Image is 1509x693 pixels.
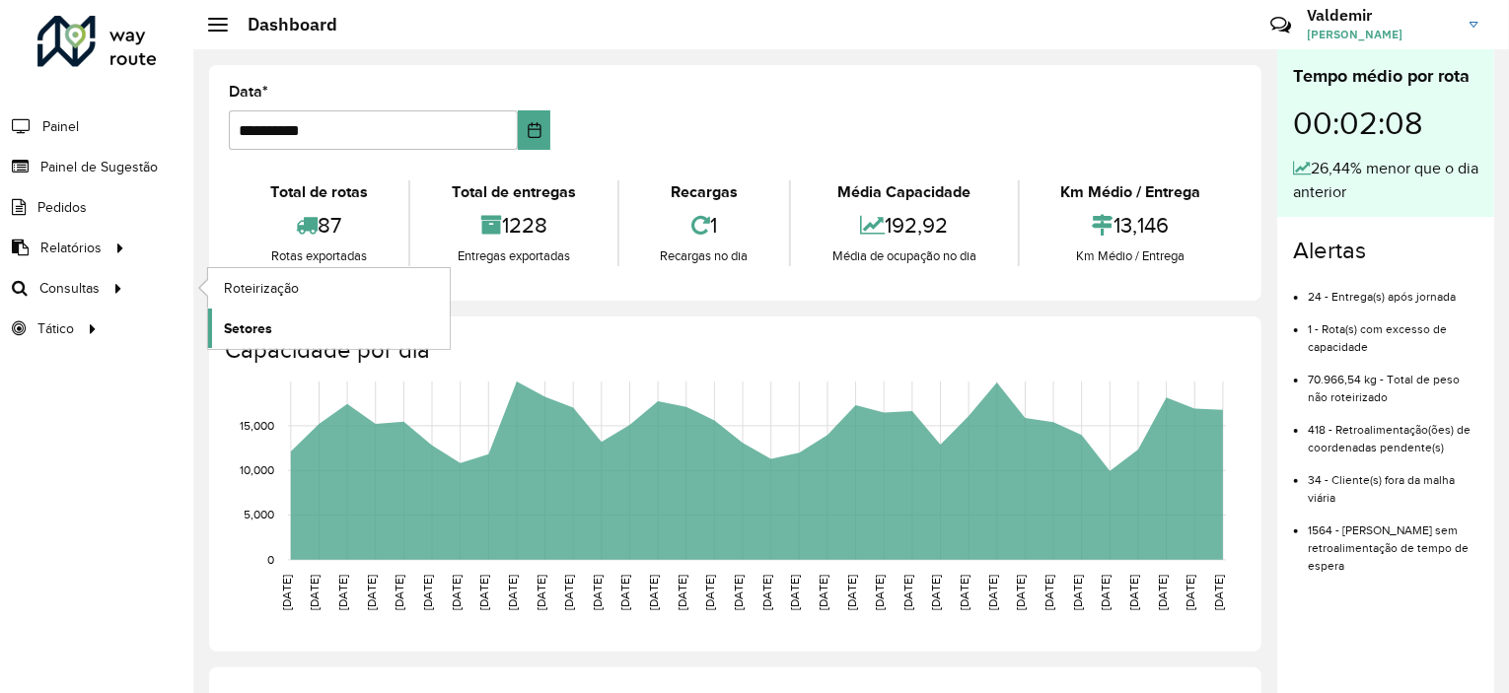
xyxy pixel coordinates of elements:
text: [DATE] [450,575,463,610]
span: Painel de Sugestão [40,157,158,177]
text: [DATE] [309,575,322,610]
li: 70.966,54 kg - Total de peso não roteirizado [1308,356,1478,406]
text: [DATE] [619,575,632,610]
div: Média de ocupação no dia [796,246,1012,266]
div: Tempo médio por rota [1293,63,1478,90]
div: Km Médio / Entrega [1025,246,1237,266]
div: Recargas [624,180,784,204]
text: [DATE] [477,575,490,610]
div: Recargas no dia [624,246,784,266]
span: Painel [42,116,79,137]
span: Tático [37,318,74,339]
text: [DATE] [336,575,349,610]
h2: Dashboard [228,14,337,35]
text: [DATE] [788,575,801,610]
li: 24 - Entrega(s) após jornada [1308,273,1478,306]
text: [DATE] [930,575,943,610]
button: Choose Date [518,110,551,150]
a: Setores [208,309,450,348]
text: [DATE] [535,575,547,610]
div: 87 [234,204,403,246]
div: Km Médio / Entrega [1025,180,1237,204]
text: [DATE] [647,575,660,610]
text: [DATE] [1071,575,1084,610]
text: [DATE] [817,575,829,610]
span: Consultas [39,278,100,299]
text: [DATE] [845,575,858,610]
text: [DATE] [421,575,434,610]
div: 00:02:08 [1293,90,1478,157]
div: Total de entregas [415,180,611,204]
li: 418 - Retroalimentação(ões) de coordenadas pendente(s) [1308,406,1478,456]
div: 192,92 [796,204,1012,246]
text: [DATE] [1184,575,1196,610]
text: 10,000 [240,463,274,476]
h4: Capacidade por dia [225,336,1242,365]
text: [DATE] [1127,575,1140,610]
text: [DATE] [280,575,293,610]
text: [DATE] [393,575,405,610]
text: [DATE] [562,575,575,610]
label: Data [229,80,268,104]
div: 1 [624,204,784,246]
span: Roteirização [224,278,299,299]
a: Roteirização [208,268,450,308]
li: 1 - Rota(s) com excesso de capacidade [1308,306,1478,356]
text: [DATE] [506,575,519,610]
text: [DATE] [1212,575,1225,610]
li: 34 - Cliente(s) fora da malha viária [1308,456,1478,507]
div: 13,146 [1025,204,1237,246]
text: [DATE] [676,575,688,610]
span: Setores [224,318,272,339]
h3: Valdemir [1307,6,1455,25]
div: 26,44% menor que o dia anterior [1293,157,1478,204]
div: Entregas exportadas [415,246,611,266]
text: 0 [267,553,274,566]
text: 5,000 [244,509,274,521]
text: [DATE] [873,575,886,610]
text: [DATE] [760,575,773,610]
span: Pedidos [37,197,87,218]
text: [DATE] [1100,575,1113,610]
div: Total de rotas [234,180,403,204]
text: 15,000 [240,419,274,432]
text: [DATE] [1042,575,1055,610]
text: [DATE] [704,575,717,610]
li: 1564 - [PERSON_NAME] sem retroalimentação de tempo de espera [1308,507,1478,575]
div: 1228 [415,204,611,246]
a: Contato Rápido [1259,4,1302,46]
text: [DATE] [901,575,914,610]
text: [DATE] [958,575,970,610]
div: Média Capacidade [796,180,1012,204]
text: [DATE] [591,575,604,610]
text: [DATE] [1156,575,1169,610]
text: [DATE] [365,575,378,610]
div: Rotas exportadas [234,246,403,266]
span: Relatórios [40,238,102,258]
text: [DATE] [732,575,745,610]
span: [PERSON_NAME] [1307,26,1455,43]
text: [DATE] [986,575,999,610]
text: [DATE] [1015,575,1028,610]
h4: Alertas [1293,237,1478,265]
